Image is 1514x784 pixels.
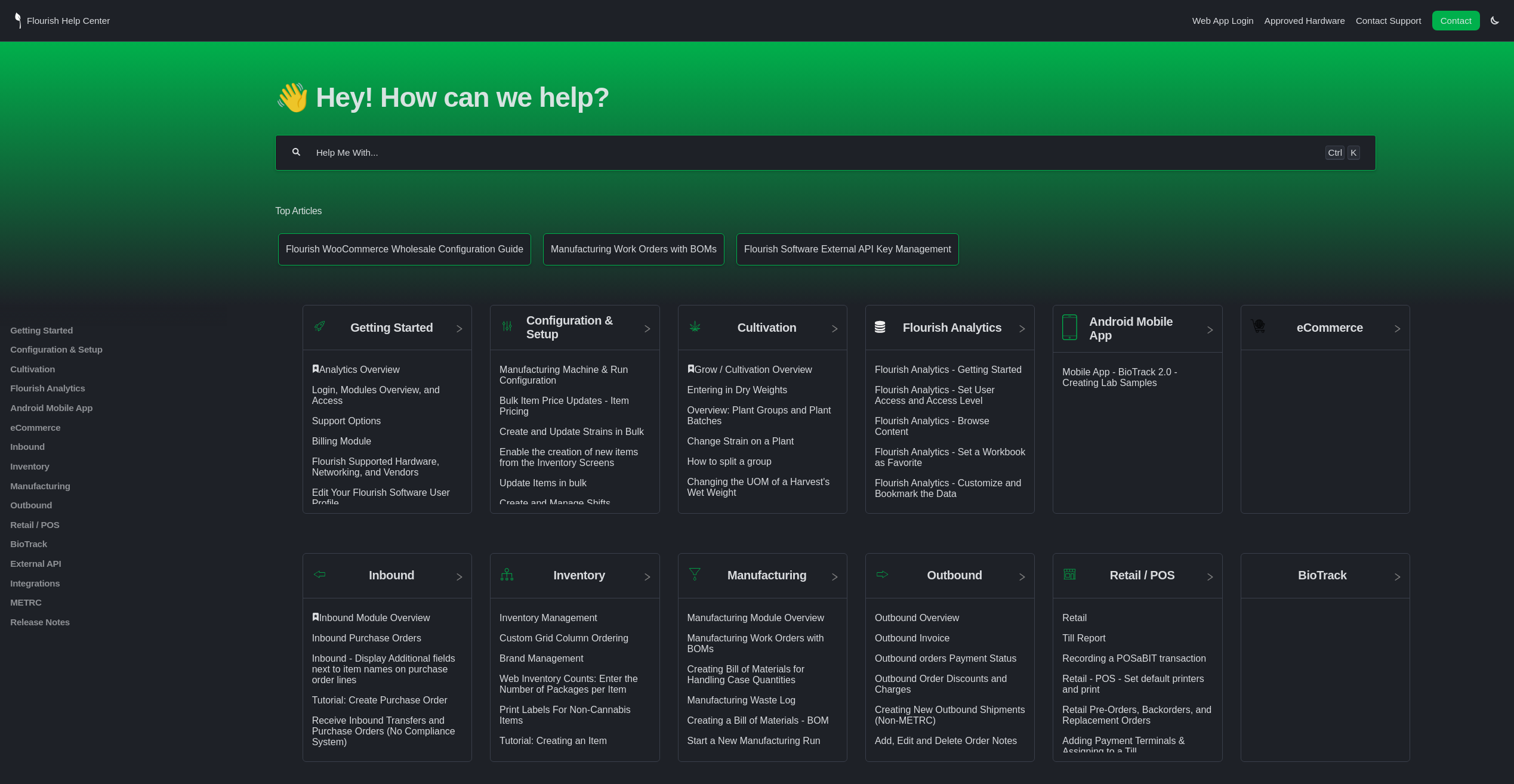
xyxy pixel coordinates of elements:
[738,321,797,335] h2: Cultivation
[9,500,264,510] p: Outbound
[9,480,264,490] a: Manufacturing
[1062,567,1077,582] img: Category icon
[687,633,824,654] a: Manufacturing Work Orders with BOMs article
[27,16,110,26] span: Flourish Help Center
[9,597,264,607] p: METRC
[687,695,796,705] a: Manufacturing Waste Log article
[499,427,644,437] a: Create and Update Strains in Bulk article
[1250,319,1265,334] img: Category icon
[1062,613,1087,623] a: Retail article
[9,403,264,413] p: Android Mobile App
[312,653,455,685] a: Inbound - Display Additional fields next to item names on purchase order lines article
[312,436,372,446] a: Billing Module article
[315,147,1311,159] input: Help Me With...
[499,498,610,508] a: Create and Manage Shifts article
[1429,13,1483,29] li: Contact desktop
[687,715,829,726] a: Creating a Bill of Materials - BOM article
[1356,16,1422,26] a: Contact Support navigation item
[350,321,433,335] h2: Getting Started
[1192,16,1254,26] a: Web App Login navigation item
[275,187,1376,282] section: Top Articles
[319,365,400,375] a: Analytics Overview article
[875,365,1022,375] a: Flourish Analytics - Getting Started article
[9,461,264,471] a: Inventory
[687,736,821,746] a: Start a New Manufacturing Run article
[312,319,327,334] img: Category icon
[1062,736,1185,757] a: Adding Payment Terminals & Assigning to a Till article
[499,633,628,643] a: Custom Grid Column Ordering article
[312,633,421,643] a: Inbound Purchase Orders article
[1062,705,1211,726] a: Retail Pre-Orders, Backorders, and Replacement Orders article
[1265,16,1345,26] a: Approved Hardware navigation item
[1432,11,1480,30] a: Contact
[286,244,523,255] p: Flourish WooCommerce Wholesale Configuration Guide
[695,365,812,375] a: Grow / Cultivation Overview article
[312,365,462,375] div: ​
[278,233,531,266] a: Article: Flourish WooCommerce Wholesale Configuration Guide
[9,520,264,530] a: Retail / POS
[312,385,440,406] a: Login, Modules Overview, and Access article
[1053,563,1222,598] a: Category icon Retail / POS
[875,674,1007,695] a: Outbound Order Discounts and Charges article
[499,613,597,623] a: Inventory Management article
[499,567,514,582] img: Category icon
[303,314,471,350] a: Category icon Getting Started
[312,569,327,579] img: Category icon
[9,558,264,569] a: External API
[312,416,381,426] a: Support Options article
[875,633,949,643] a: Outbound Invoice article
[679,563,847,598] a: Category icon Manufacturing
[875,705,1025,726] a: Creating New Outbound Shipments (Non-METRC) article
[875,613,959,623] a: Outbound Overview article
[9,539,264,549] a: BioTrack
[687,567,702,582] img: Category icon
[744,244,951,255] p: Flourish Software External API Key Management
[875,478,1021,499] a: Flourish Analytics - Customize and Bookmark the Data article
[1241,314,1410,350] a: Category icon eCommerce
[1491,15,1499,25] a: Switch dark mode setting
[9,325,264,335] a: Getting Started
[9,422,264,433] p: eCommerce
[303,563,471,598] a: Category icon Inbound
[1062,674,1204,695] a: Retail - POS - Set default printers and print article
[927,569,982,582] h2: Outbound
[275,81,1376,113] h1: 👋 Hey! How can we help?
[875,569,890,579] img: Category icon
[9,442,264,452] p: Inbound
[1298,569,1346,582] h2: BioTrack
[866,314,1034,350] a: Flourish Analytics
[875,736,1017,746] a: Add, Edit and Delete Order Notes article
[369,569,414,582] h2: Inbound
[687,664,805,685] a: Creating Bill of Materials for Handling Case Quantities article
[499,319,514,334] img: Category icon
[312,487,450,508] a: Edit Your Flourish Software User Profile article
[687,405,831,426] a: Overview: Plant Groups and Plant Batches article
[1062,633,1105,643] a: Till Report article
[499,447,638,468] a: Enable the creation of new items from the Inventory Screens article
[312,613,319,621] svg: Featured
[499,396,629,416] a: Bulk Item Price Updates - Item Pricing article
[312,613,462,624] div: ​
[9,364,264,374] a: Cultivation
[312,365,319,373] svg: Featured
[9,578,264,588] a: Integrations
[312,456,439,477] a: Flourish Supported Hardware, Networking, and Vendors article
[1241,563,1410,598] a: BioTrack
[687,456,772,467] a: How to split a group article
[499,705,631,726] a: Print Labels For Non-Cannabis Items article
[687,436,794,446] a: Change Strain on a Plant article
[499,365,628,385] a: Manufacturing Machine & Run Configuration article
[903,321,1001,335] h2: Flourish Analytics
[9,383,264,393] a: Flourish Analytics
[499,736,607,746] a: Tutorial: Creating an Item article
[687,613,824,623] a: Manufacturing Module Overview article
[312,695,448,705] a: Tutorial: Create Purchase Order article
[15,13,110,29] a: Flourish Help Center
